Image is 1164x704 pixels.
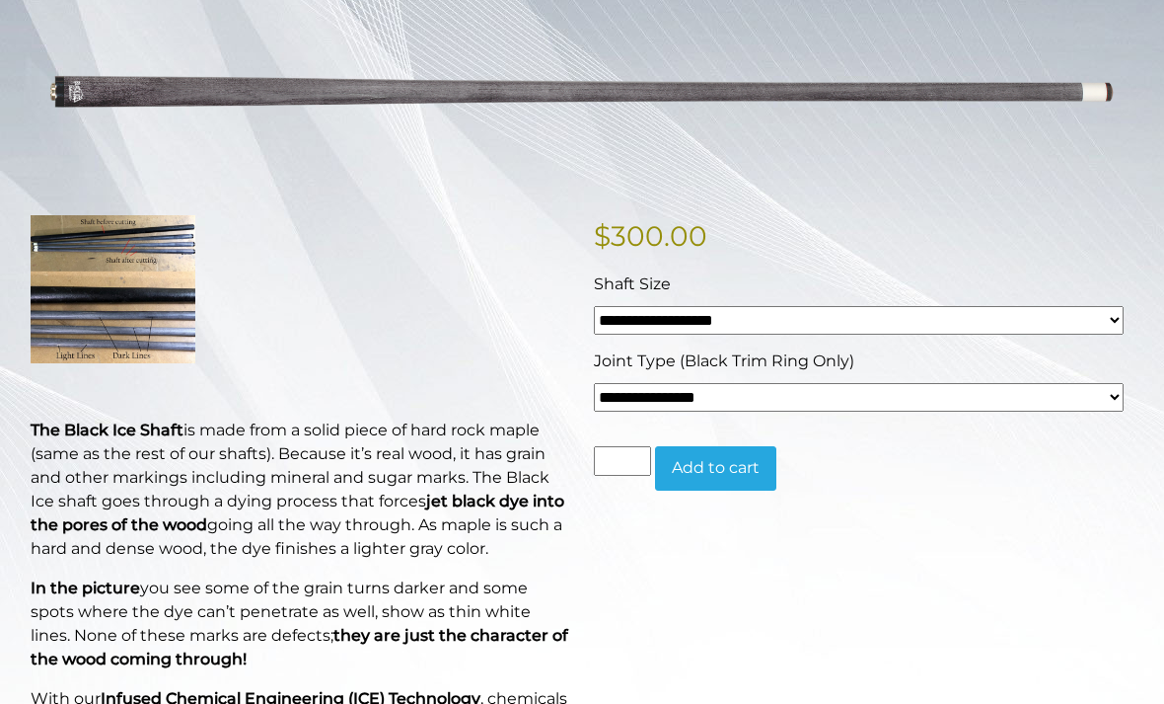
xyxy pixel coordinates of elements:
bdi: 300.00 [594,219,707,253]
strong: The Black Ice Shaft [31,421,183,439]
strong: they are just the character of the wood coming through! [31,626,568,668]
span: Joint Type (Black Trim Ring Only) [594,352,854,370]
button: Add to cart [655,446,776,492]
p: you see some of the grain turns darker and some spots where the dye can’t penetrate as well, show... [31,577,570,671]
b: jet black dye into the pores of the wood [31,492,564,534]
span: Shaft Size [594,274,671,293]
input: Product quantity [594,446,651,476]
p: is made from a solid piece of hard rock maple (same as the rest of our shafts). Because it’s real... [31,419,570,561]
span: $ [594,219,611,253]
strong: In the picture [31,579,140,597]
